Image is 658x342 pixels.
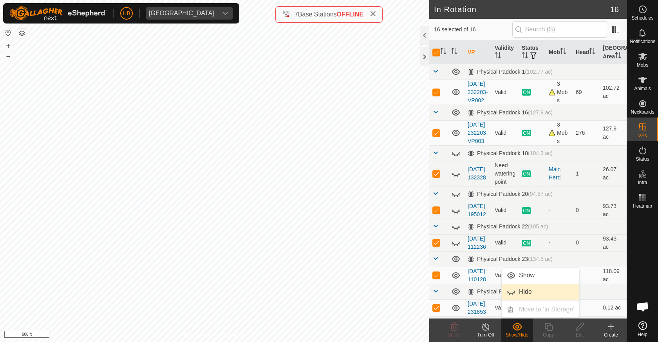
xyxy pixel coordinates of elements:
[631,110,654,114] span: Neckbands
[533,331,564,338] div: Copy
[525,69,553,75] span: (102.77 ac)
[600,299,627,316] td: 0.12 ac
[217,7,233,20] div: dropdown trigger
[434,25,512,34] span: 16 selected of 16
[468,121,488,144] a: [DATE] 232203-VP003
[4,51,13,61] button: –
[123,9,130,18] span: HB
[492,267,519,284] td: Valid
[492,41,519,64] th: Validity
[600,120,627,145] td: 127.9 ac
[146,7,217,20] span: Visnaga Ranch
[560,49,566,55] p-sorticon: Activate to sort
[522,53,528,60] p-sorticon: Activate to sort
[502,284,579,300] li: Hide
[573,80,600,105] td: 69
[465,41,492,64] th: VP
[295,11,298,18] span: 7
[468,235,486,250] a: [DATE] 112236
[528,109,553,116] span: (127.9 ac)
[17,29,27,38] button: Map Layers
[573,267,600,284] td: 0
[522,207,531,214] span: ON
[610,4,619,15] span: 16
[638,133,647,138] span: VPs
[468,223,548,230] div: Physical Paddock 22
[9,6,107,20] img: Gallagher Logo
[519,41,546,64] th: Status
[451,49,457,55] p-sorticon: Activate to sort
[149,10,214,16] div: [GEOGRAPHIC_DATA]
[470,331,501,338] div: Turn Off
[512,21,607,38] input: Search (S)
[528,150,553,156] span: (104.3 ac)
[627,318,658,340] a: Help
[492,299,519,316] td: Valid
[549,206,569,214] div: -
[468,150,553,157] div: Physical Paddock 18
[440,49,446,55] p-sorticon: Activate to sort
[634,86,651,91] span: Animals
[468,81,488,103] a: [DATE] 232203-VP002
[4,41,13,51] button: +
[638,180,647,185] span: Infra
[522,89,531,96] span: ON
[468,268,486,282] a: [DATE] 110128
[549,165,569,182] div: Main Herd
[633,204,652,208] span: Heatmap
[492,80,519,105] td: Valid
[298,11,337,18] span: Base Stations
[492,202,519,219] td: Valid
[337,11,363,18] span: OFFLINE
[595,331,627,338] div: Create
[519,287,532,297] span: Hide
[492,161,519,186] td: Need watering point
[573,120,600,145] td: 276
[468,203,486,217] a: [DATE] 195012
[600,202,627,219] td: 93.73 ac
[549,80,569,105] div: 3 Mobs
[573,299,600,316] td: 1
[631,16,653,20] span: Schedules
[502,268,579,283] li: Show
[502,302,579,317] li: Move to 'In Storage'
[501,331,533,338] div: Show/Hide
[528,256,553,262] span: (134.5 ac)
[522,130,531,136] span: ON
[184,332,213,339] a: Privacy Policy
[468,288,553,295] div: Physical Paddock 33
[600,234,627,251] td: 93.43 ac
[600,161,627,186] td: 26.07 ac
[522,170,531,177] span: ON
[448,332,461,338] span: Delete
[573,234,600,251] td: 0
[528,191,553,197] span: (94.57 ac)
[549,239,569,247] div: -
[492,234,519,251] td: Valid
[549,121,569,145] div: 3 Mobs
[468,191,553,197] div: Physical Paddock 20
[638,332,647,337] span: Help
[468,69,553,75] div: Physical Paddock 1
[222,332,246,339] a: Contact Us
[630,39,655,44] span: Notifications
[468,300,486,315] a: [DATE] 231853
[573,202,600,219] td: 0
[434,5,610,14] h2: In Rotation
[522,240,531,246] span: ON
[636,157,649,161] span: Status
[615,53,621,60] p-sorticon: Activate to sort
[573,161,600,186] td: 1
[4,28,13,38] button: Reset Map
[564,331,595,338] div: Edit
[519,271,535,280] span: Show
[600,80,627,105] td: 102.72 ac
[528,223,548,230] span: (105 ac)
[589,49,595,55] p-sorticon: Activate to sort
[468,166,486,181] a: [DATE] 132328
[495,53,501,60] p-sorticon: Activate to sort
[631,295,654,318] div: Open chat
[546,41,573,64] th: Mob
[468,109,553,116] div: Physical Paddock 16
[468,256,553,262] div: Physical Paddock 23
